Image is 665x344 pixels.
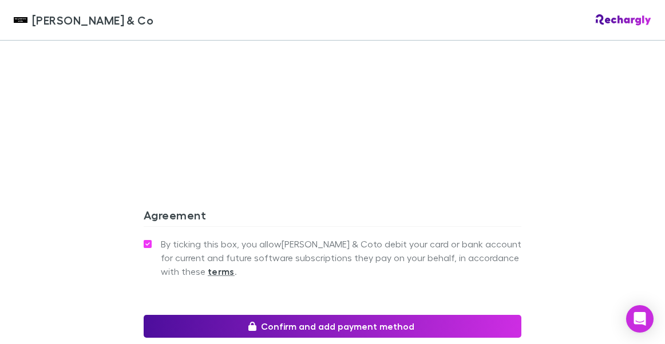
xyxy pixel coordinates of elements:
[626,305,654,333] div: Open Intercom Messenger
[14,13,27,27] img: Shaddock & Co's Logo
[161,237,521,278] span: By ticking this box, you allow [PERSON_NAME] & Co to debit your card or bank account for current ...
[596,14,651,26] img: Rechargly Logo
[208,266,235,277] strong: terms
[144,315,521,338] button: Confirm and add payment method
[32,11,153,29] span: [PERSON_NAME] & Co
[144,208,521,226] h3: Agreement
